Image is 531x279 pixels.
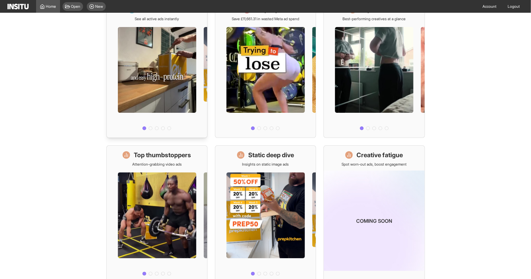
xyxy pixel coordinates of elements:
p: Save £11,661.31 in wasted Meta ad spend [232,16,299,21]
p: Best-performing creatives at a glance [342,16,406,21]
img: Logo [7,4,29,9]
h1: Top thumbstoppers [134,151,191,159]
span: New [95,4,103,9]
p: See all active ads instantly [135,16,179,21]
h1: Static deep dive [248,151,294,159]
span: Open [71,4,81,9]
p: Attention-grabbing video ads [132,162,182,167]
span: Home [46,4,56,9]
p: Insights on static image ads [242,162,289,167]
